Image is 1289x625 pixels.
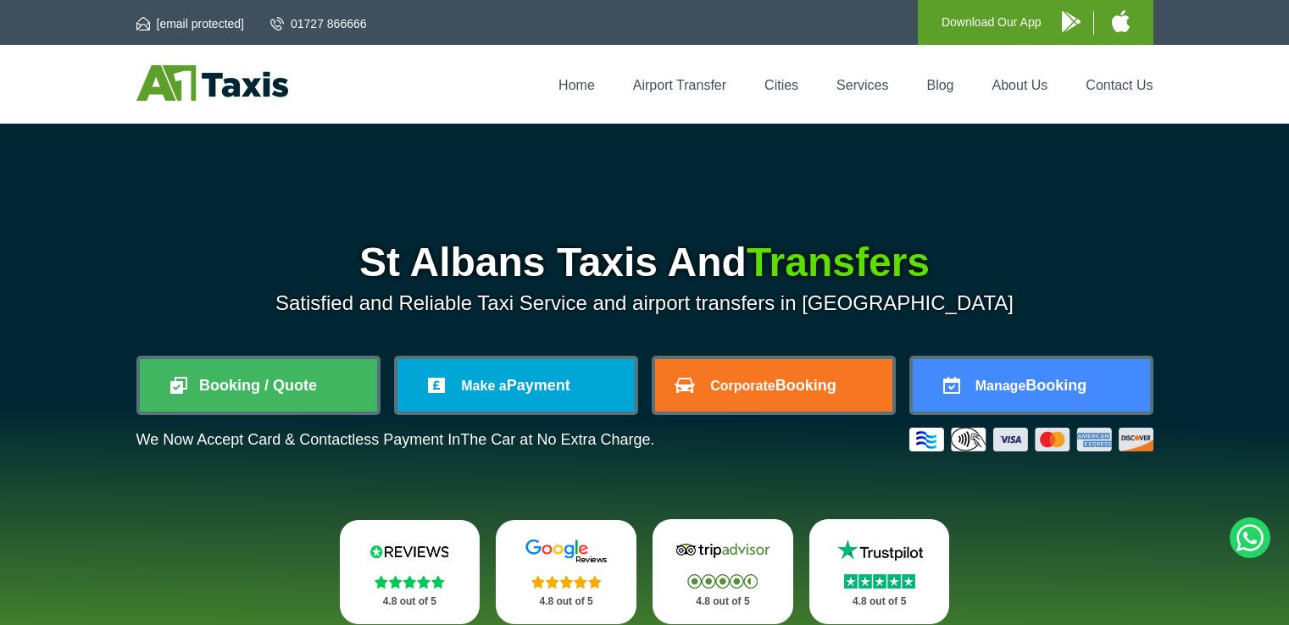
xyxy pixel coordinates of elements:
[836,78,888,92] a: Services
[1062,11,1081,32] img: A1 Taxis Android App
[358,539,460,564] img: Reviews.io
[764,78,798,92] a: Cities
[358,591,462,612] p: 4.8 out of 5
[671,591,775,612] p: 4.8 out of 5
[140,359,377,412] a: Booking / Quote
[460,431,654,448] span: The Car at No Extra Charge.
[1112,10,1130,32] img: A1 Taxis iPhone App
[136,291,1153,315] p: Satisfied and Reliable Taxi Service and airport transfers in [GEOGRAPHIC_DATA]
[136,65,288,101] img: A1 Taxis St Albans LTD
[809,519,950,624] a: Trustpilot Stars 4.8 out of 5
[340,520,481,624] a: Reviews.io Stars 4.8 out of 5
[926,78,953,92] a: Blog
[909,428,1153,451] img: Credit And Debit Cards
[655,359,892,412] a: CorporateBooking
[136,242,1153,283] h1: St Albans Taxis And
[375,575,445,589] img: Stars
[710,379,775,393] span: Corporate
[514,591,618,612] p: 4.8 out of 5
[461,379,506,393] span: Make a
[633,78,726,92] a: Airport Transfer
[136,15,245,32] a: [email protected]
[157,17,245,30] span: [email protected]
[687,574,758,589] img: Stars
[531,575,602,589] img: Stars
[558,78,595,92] a: Home
[270,15,367,32] a: 01727 866666
[975,379,1026,393] span: Manage
[829,538,931,563] img: Trustpilot
[397,359,635,412] a: Make aPayment
[515,539,617,564] img: Google
[828,591,931,612] p: 4.8 out of 5
[992,78,1048,92] a: About Us
[747,240,930,285] span: Transfers
[496,520,636,624] a: Google Stars 4.8 out of 5
[1086,78,1153,92] a: Contact Us
[653,519,793,624] a: Tripadvisor Stars 4.8 out of 5
[136,431,655,449] p: We Now Accept Card & Contactless Payment In
[844,574,915,589] img: Stars
[942,12,1042,33] p: Download Our App
[672,538,774,563] img: Tripadvisor
[913,359,1150,412] a: ManageBooking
